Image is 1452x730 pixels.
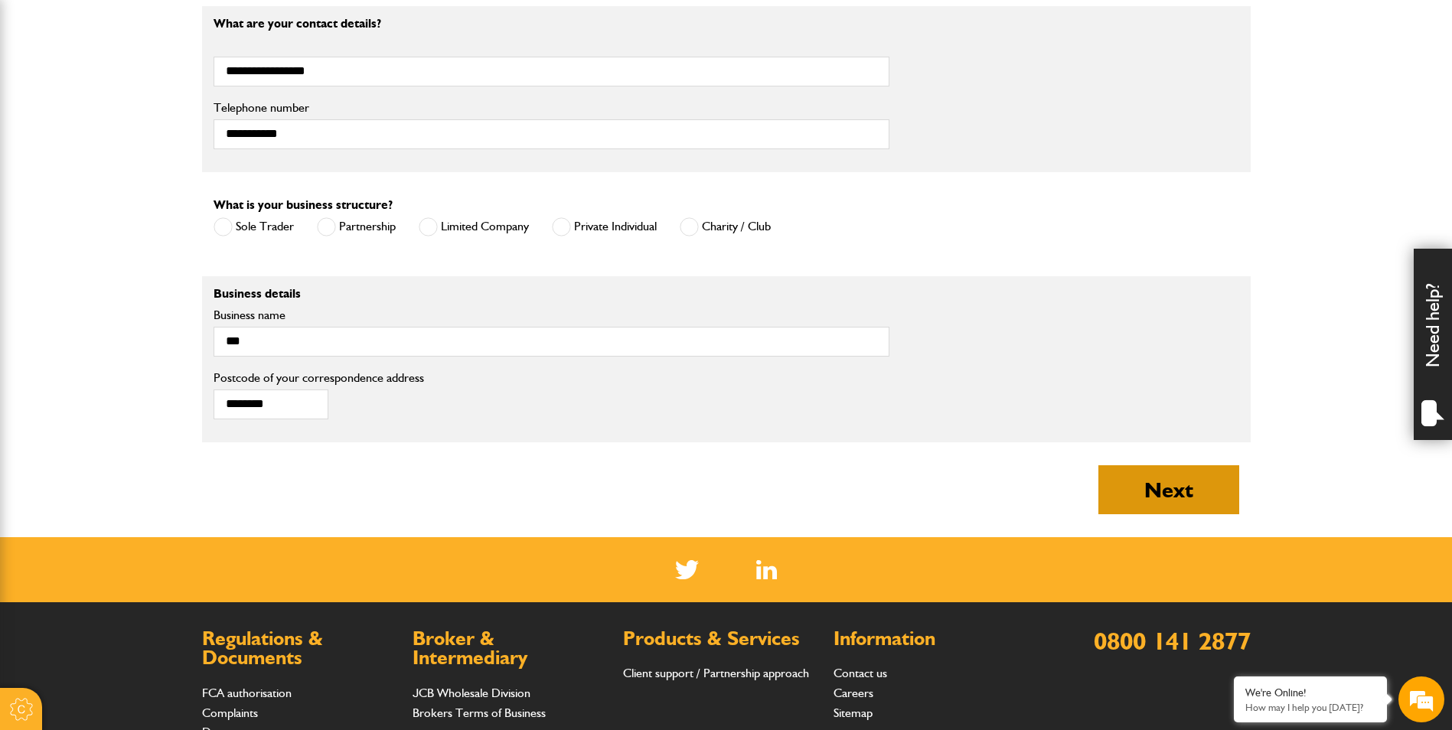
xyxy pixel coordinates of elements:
h2: Broker & Intermediary [413,629,608,668]
a: LinkedIn [756,560,777,579]
a: FCA authorisation [202,686,292,700]
em: Start Chat [208,471,278,492]
a: Client support / Partnership approach [623,666,809,680]
a: Brokers Terms of Business [413,706,546,720]
label: Business name [214,309,889,321]
img: Linked In [756,560,777,579]
a: Sitemap [834,706,873,720]
img: d_20077148190_company_1631870298795_20077148190 [26,85,64,106]
input: Enter your phone number [20,232,279,266]
div: Chat with us now [80,86,257,106]
label: Limited Company [419,217,529,236]
div: Minimize live chat window [251,8,288,44]
a: 0800 141 2877 [1094,626,1251,656]
label: Charity / Club [680,217,771,236]
h2: Products & Services [623,629,818,649]
div: We're Online! [1245,686,1375,699]
p: How may I help you today? [1245,702,1375,713]
a: Contact us [834,666,887,680]
input: Enter your last name [20,142,279,175]
img: Twitter [675,560,699,579]
label: Telephone number [214,102,889,114]
label: Postcode of your correspondence address [214,372,447,384]
label: Partnership [317,217,396,236]
a: Complaints [202,706,258,720]
p: What are your contact details? [214,18,889,30]
button: Next [1098,465,1239,514]
a: Careers [834,686,873,700]
p: Business details [214,288,889,300]
input: Enter your email address [20,187,279,220]
label: Sole Trader [214,217,294,236]
textarea: Type your message and hit 'Enter' [20,277,279,458]
h2: Information [834,629,1029,649]
label: What is your business structure? [214,199,393,211]
h2: Regulations & Documents [202,629,397,668]
div: Need help? [1414,249,1452,440]
a: JCB Wholesale Division [413,686,530,700]
label: Private Individual [552,217,657,236]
